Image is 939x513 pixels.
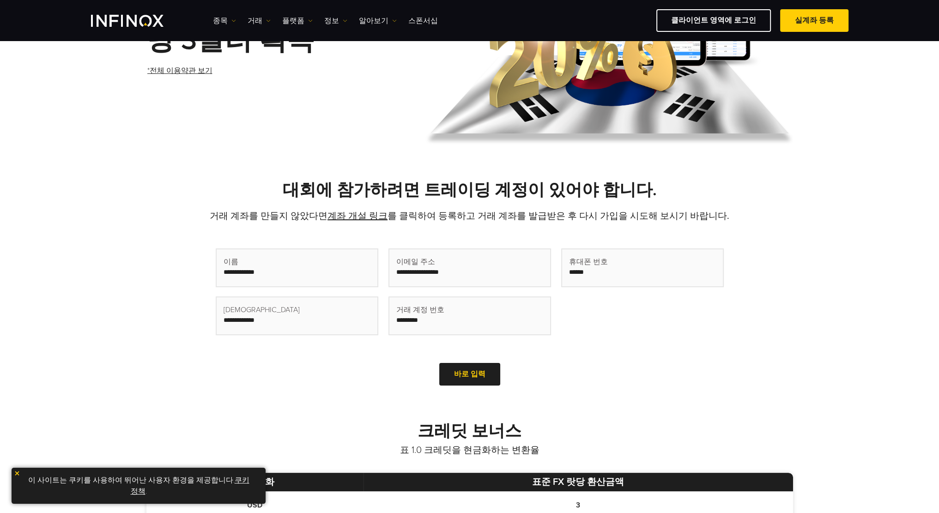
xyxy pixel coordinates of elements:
[146,444,793,457] p: 표 1.0 크레딧을 현금화하는 변환율
[327,211,388,222] a: 계좌 개설 링크
[282,15,313,26] a: 플랫폼
[439,363,500,386] a: 바로 입력
[146,210,793,223] p: 거래 계좌를 만들지 않았다면 를 클릭하여 등록하고 거래 계좌를 발급받은 후 다시 가입을 시도해 보시기 바랍니다.
[91,15,185,27] a: INFINOX Logo
[656,9,771,32] a: 클라이언트 영역에 로그인
[396,304,444,315] span: 거래 계정 번호
[224,304,300,315] span: [DEMOGRAPHIC_DATA]
[359,15,397,26] a: 알아보기
[418,421,521,441] strong: 크레딧 보너스
[248,15,271,26] a: 거래
[16,472,261,499] p: 이 사이트는 쿠키를 사용하여 뛰어난 사용자 환경을 제공합니다. .
[408,15,438,26] a: 스폰서십
[146,60,213,82] a: *전체 이용약관 보기
[363,473,793,491] th: 표준 FX 랏당 환산금액
[396,256,435,267] span: 이메일 주소
[14,470,20,477] img: yellow close icon
[324,15,347,26] a: 정보
[224,256,238,267] span: 이름
[283,180,657,200] strong: 대회에 참가하려면 트레이딩 계정이 있어야 합니다.
[569,256,608,267] span: 휴대폰 번호
[780,9,848,32] a: 실계좌 등록
[213,15,236,26] a: 종목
